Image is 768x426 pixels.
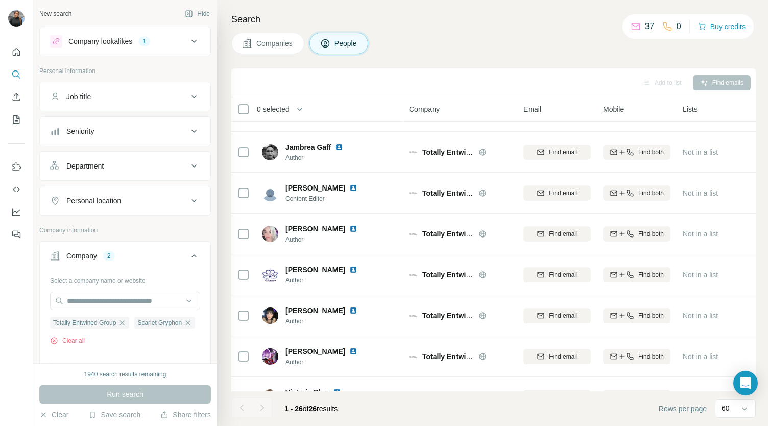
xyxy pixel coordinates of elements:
button: Feedback [8,225,25,244]
span: Victoria Blue [285,387,329,397]
button: Quick start [8,43,25,61]
span: Scarlet Gryphon [137,318,182,327]
div: Department [66,161,104,171]
span: Find email [549,188,577,198]
span: Author [285,276,370,285]
p: Company information [39,226,211,235]
span: 26 [309,405,317,413]
p: Personal information [39,66,211,76]
button: My lists [8,110,25,129]
span: Not in a list [683,230,718,238]
img: Logo of Totally Entwined Group [409,312,417,320]
span: Author [285,358,370,367]
div: Personal location [66,196,121,206]
img: Avatar [262,389,278,406]
p: 0 [677,20,681,33]
img: Avatar [262,307,278,324]
span: Author [285,153,355,162]
span: Find both [638,188,664,198]
span: Not in a list [683,148,718,156]
img: Logo of Totally Entwined Group [409,189,417,197]
span: Find both [638,311,664,320]
span: of [303,405,309,413]
span: Not in a list [683,271,718,279]
span: [PERSON_NAME] [285,183,345,193]
button: Share filters [160,410,211,420]
span: Find both [638,270,664,279]
img: Logo of Totally Entwined Group [409,230,417,238]
span: Totally Entwined Group [422,312,502,320]
span: [PERSON_NAME] [285,305,345,316]
button: Find both [603,185,670,201]
span: Mobile [603,104,624,114]
span: Find email [549,270,577,279]
span: Author [285,235,370,244]
button: Company lookalikes1 [40,29,210,54]
span: Totally Entwined Group [422,271,502,279]
button: Clear [39,410,68,420]
span: Author [285,317,370,326]
span: Find both [638,148,664,157]
span: Totally Entwined Group [422,352,502,361]
button: Find both [603,145,670,160]
img: Avatar [262,185,278,201]
button: Find both [603,226,670,242]
div: 1 [138,37,150,46]
button: Personal location [40,188,210,213]
button: Find email [523,185,591,201]
button: Search [8,65,25,84]
button: Find both [603,267,670,282]
button: Save search [88,410,140,420]
span: Find email [549,352,577,361]
p: 60 [722,403,730,413]
button: Find email [523,145,591,160]
span: 1 - 26 [284,405,303,413]
p: 37 [645,20,654,33]
img: Avatar [262,348,278,365]
span: [PERSON_NAME] [285,265,345,275]
button: Find email [523,349,591,364]
div: New search [39,9,71,18]
span: Not in a list [683,312,718,320]
span: Jambrea Gaff [285,142,331,152]
span: People [334,38,358,49]
button: Find email [523,308,591,323]
button: Enrich CSV [8,88,25,106]
span: Companies [256,38,294,49]
span: Find both [638,229,664,239]
button: Job title [40,84,210,109]
span: Totally Entwined Group [422,148,502,156]
div: Select a company name or website [50,272,200,286]
button: Use Surfe API [8,180,25,199]
span: Find email [549,229,577,239]
span: Content Editor [285,194,370,203]
span: Lists [683,104,698,114]
img: Logo of Totally Entwined Group [409,148,417,156]
span: Email [523,104,541,114]
button: Find both [603,349,670,364]
span: Rows per page [659,404,707,414]
span: Totally Entwined Group [422,189,502,197]
button: Department [40,154,210,178]
button: Hide [178,6,217,21]
button: Find both [603,308,670,323]
img: Logo of Totally Entwined Group [409,271,417,279]
span: Find both [638,352,664,361]
img: Avatar [8,10,25,27]
img: Logo of Totally Entwined Group [409,352,417,361]
img: LinkedIn logo [349,184,357,192]
button: Find email [523,267,591,282]
button: Find email [523,390,591,405]
img: LinkedIn logo [335,143,343,151]
button: Clear all [50,336,85,345]
span: Not in a list [683,189,718,197]
button: Company2 [40,244,210,272]
button: Seniority [40,119,210,144]
span: [PERSON_NAME] [285,346,345,357]
img: Avatar [262,144,278,160]
span: results [284,405,338,413]
span: 0 selected [257,104,290,114]
button: Dashboard [8,203,25,221]
span: Not in a list [683,352,718,361]
div: 1940 search results remaining [84,370,166,379]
